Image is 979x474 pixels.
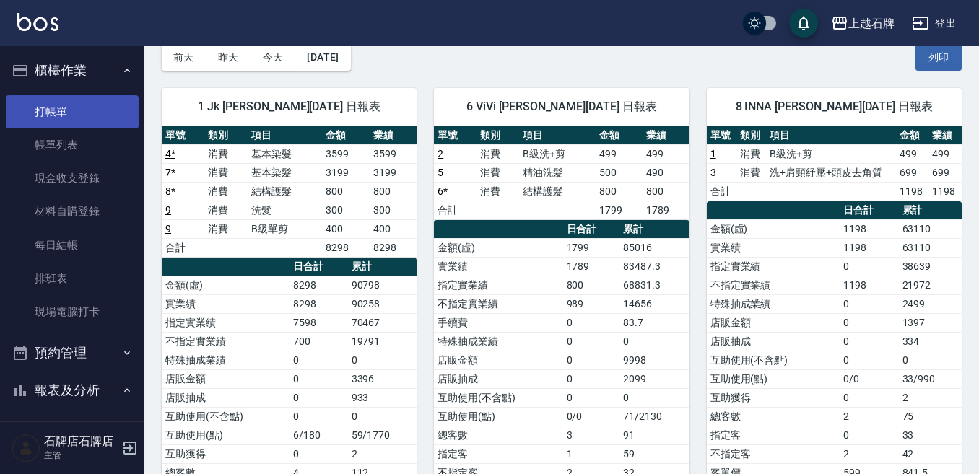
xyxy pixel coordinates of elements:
[707,257,840,276] td: 指定實業績
[290,351,348,369] td: 0
[248,126,322,145] th: 項目
[322,144,370,163] td: 3599
[619,313,689,332] td: 83.7
[563,313,620,332] td: 0
[928,144,962,163] td: 499
[840,351,898,369] td: 0
[596,126,643,145] th: 金額
[290,258,348,276] th: 日合計
[766,126,896,145] th: 項目
[896,144,928,163] td: 499
[370,144,417,163] td: 3599
[322,219,370,238] td: 400
[707,219,840,238] td: 金額(虛)
[619,407,689,426] td: 71/2130
[928,182,962,201] td: 1198
[710,148,716,159] a: 1
[370,182,417,201] td: 800
[840,276,898,294] td: 1198
[290,294,348,313] td: 8298
[434,332,562,351] td: 特殊抽成業績
[899,257,962,276] td: 38639
[707,407,840,426] td: 總客數
[840,332,898,351] td: 0
[162,426,290,444] td: 互助使用(點)
[899,388,962,407] td: 2
[251,44,296,71] button: 今天
[434,257,562,276] td: 實業績
[348,388,417,407] td: 933
[204,126,247,145] th: 類別
[348,332,417,351] td: 19791
[290,407,348,426] td: 0
[434,369,562,388] td: 店販抽成
[840,257,898,276] td: 0
[896,163,928,182] td: 699
[204,163,247,182] td: 消費
[434,276,562,294] td: 指定實業績
[434,126,689,220] table: a dense table
[736,126,766,145] th: 類別
[204,201,247,219] td: 消費
[899,426,962,444] td: 33
[563,369,620,388] td: 0
[724,100,944,114] span: 8 INNA [PERSON_NAME][DATE] 日報表
[434,201,477,219] td: 合計
[915,44,962,71] button: 列印
[840,238,898,257] td: 1198
[707,182,736,201] td: 合計
[451,100,671,114] span: 6 ViVi [PERSON_NAME][DATE] 日報表
[370,219,417,238] td: 400
[643,163,689,182] td: 490
[710,167,716,178] a: 3
[643,182,689,201] td: 800
[563,276,620,294] td: 800
[370,201,417,219] td: 300
[434,444,562,463] td: 指定客
[563,332,620,351] td: 0
[6,229,139,262] a: 每日結帳
[204,144,247,163] td: 消費
[840,388,898,407] td: 0
[434,388,562,407] td: 互助使用(不含點)
[563,426,620,444] td: 3
[707,126,962,201] table: a dense table
[248,144,322,163] td: 基本染髮
[707,294,840,313] td: 特殊抽成業績
[6,334,139,372] button: 預約管理
[619,220,689,239] th: 累計
[707,332,840,351] td: 店販抽成
[6,414,139,447] a: 報表目錄
[825,9,900,38] button: 上越石牌
[477,144,519,163] td: 消費
[707,276,840,294] td: 不指定實業績
[848,14,895,32] div: 上越石牌
[162,276,290,294] td: 金額(虛)
[619,426,689,444] td: 91
[348,258,417,276] th: 累計
[563,238,620,257] td: 1799
[179,100,399,114] span: 1 Jk [PERSON_NAME][DATE] 日報表
[840,201,898,220] th: 日合計
[204,219,247,238] td: 消費
[643,201,689,219] td: 1789
[6,52,139,89] button: 櫃檯作業
[899,238,962,257] td: 63110
[477,182,519,201] td: 消費
[928,126,962,145] th: 業績
[370,126,417,145] th: 業績
[44,434,118,449] h5: 石牌店石牌店
[162,126,204,145] th: 單號
[563,351,620,369] td: 0
[899,369,962,388] td: 33/990
[707,313,840,332] td: 店販金額
[899,276,962,294] td: 21972
[840,294,898,313] td: 0
[840,219,898,238] td: 1198
[165,204,171,216] a: 9
[899,332,962,351] td: 334
[643,126,689,145] th: 業績
[348,313,417,332] td: 70467
[434,126,477,145] th: 單號
[840,369,898,388] td: 0/0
